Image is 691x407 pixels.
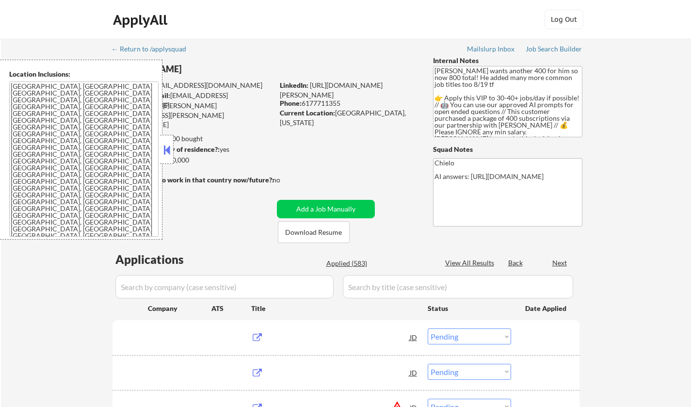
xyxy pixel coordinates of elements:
[525,304,568,313] div: Date Applied
[526,46,582,52] div: Job Search Builder
[508,258,524,268] div: Back
[112,155,273,165] div: $90,000
[280,108,417,127] div: [GEOGRAPHIC_DATA], [US_STATE]
[280,98,417,108] div: 6177711355
[280,109,335,117] strong: Current Location:
[113,12,170,28] div: ApplyAll
[112,145,271,154] div: yes
[326,259,375,268] div: Applied (583)
[112,45,195,55] a: ← Return to /applysquad
[280,81,383,99] a: [URL][DOMAIN_NAME][PERSON_NAME]
[115,254,211,265] div: Applications
[552,258,568,268] div: Next
[9,69,159,79] div: Location Inclusions:
[277,200,375,218] button: Add a Job Manually
[280,81,308,89] strong: LinkedIn:
[526,45,582,55] a: Job Search Builder
[409,328,418,346] div: JD
[115,275,334,298] input: Search by company (case sensitive)
[112,46,195,52] div: ← Return to /applysquad
[273,175,300,185] div: no
[112,176,274,184] strong: Will need Visa to work in that country now/future?:
[433,56,582,65] div: Internal Notes
[409,364,418,381] div: JD
[112,101,273,130] div: [PERSON_NAME][EMAIL_ADDRESS][PERSON_NAME][DOMAIN_NAME]
[211,304,251,313] div: ATS
[343,275,573,298] input: Search by title (case sensitive)
[113,81,273,90] div: [EMAIL_ADDRESS][DOMAIN_NAME]
[148,304,211,313] div: Company
[445,258,497,268] div: View All Results
[112,134,273,144] div: 575 sent / 800 bought
[545,10,583,29] button: Log Out
[467,45,515,55] a: Mailslurp Inbox
[433,145,582,154] div: Squad Notes
[428,299,511,317] div: Status
[467,46,515,52] div: Mailslurp Inbox
[251,304,418,313] div: Title
[280,99,302,107] strong: Phone:
[113,91,273,110] div: [EMAIL_ADDRESS][DOMAIN_NAME]
[278,221,350,243] button: Download Resume
[112,63,312,75] div: [PERSON_NAME]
